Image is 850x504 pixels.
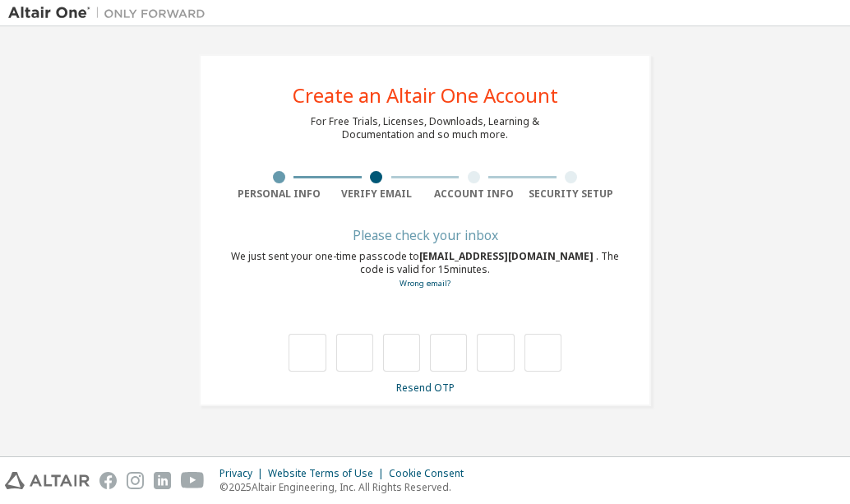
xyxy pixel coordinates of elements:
[328,187,426,201] div: Verify Email
[230,230,620,240] div: Please check your inbox
[219,467,268,480] div: Privacy
[99,472,117,489] img: facebook.svg
[389,467,474,480] div: Cookie Consent
[523,187,621,201] div: Security Setup
[5,472,90,489] img: altair_logo.svg
[181,472,205,489] img: youtube.svg
[230,187,328,201] div: Personal Info
[425,187,523,201] div: Account Info
[396,381,455,395] a: Resend OTP
[127,472,144,489] img: instagram.svg
[268,467,389,480] div: Website Terms of Use
[219,480,474,494] p: © 2025 Altair Engineering, Inc. All Rights Reserved.
[311,115,539,141] div: For Free Trials, Licenses, Downloads, Learning & Documentation and so much more.
[400,278,450,289] a: Go back to the registration form
[230,250,620,290] div: We just sent your one-time passcode to . The code is valid for 15 minutes.
[293,86,558,105] div: Create an Altair One Account
[8,5,214,21] img: Altair One
[419,249,596,263] span: [EMAIL_ADDRESS][DOMAIN_NAME]
[154,472,171,489] img: linkedin.svg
